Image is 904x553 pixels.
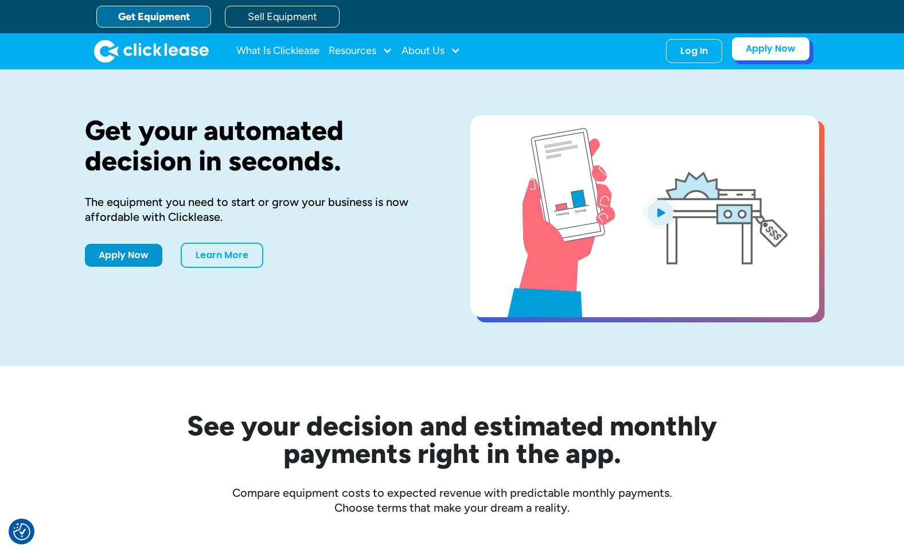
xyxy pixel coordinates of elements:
div: Log In [680,45,708,57]
h2: See your decision and estimated monthly payments right in the app. [131,412,773,467]
a: Learn More [181,243,263,268]
a: Get Equipment [96,6,211,28]
img: Clicklease logo [94,40,209,63]
a: Apply Now [731,37,810,61]
div: Compare equipment costs to expected revenue with predictable monthly payments. Choose terms that ... [85,485,819,515]
a: Apply Now [85,244,162,267]
img: Revisit consent button [13,523,30,540]
div: About Us [402,40,461,63]
img: Blue play button logo on a light blue circular background [645,196,676,228]
button: Consent Preferences [13,523,30,540]
a: What Is Clicklease [236,40,319,63]
h1: Get your automated decision in seconds. [85,115,434,176]
a: home [94,40,209,63]
a: open lightbox [470,115,819,317]
a: Sell Equipment [225,6,340,28]
div: Resources [329,40,392,63]
div: The equipment you need to start or grow your business is now affordable with Clicklease. [85,194,434,224]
